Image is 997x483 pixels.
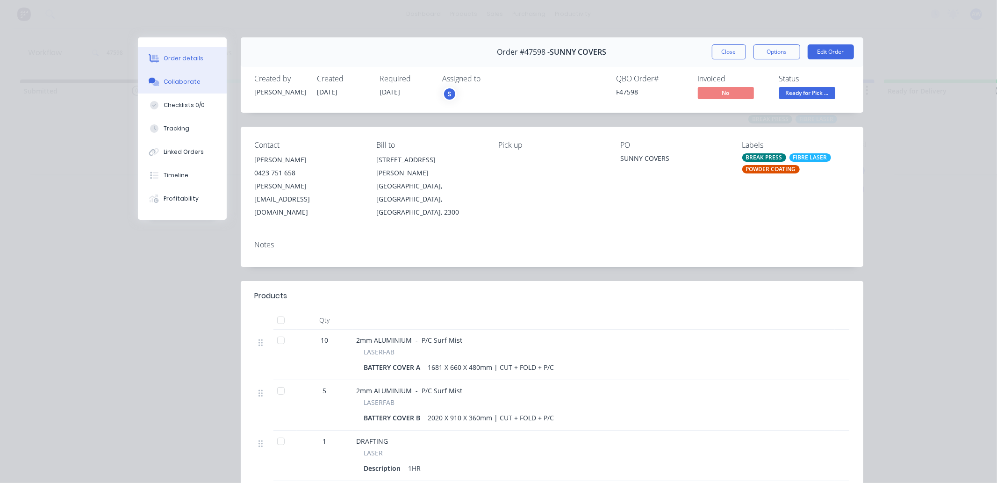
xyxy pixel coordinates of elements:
[753,44,800,59] button: Options
[376,153,483,180] div: [STREET_ADDRESS][PERSON_NAME]
[376,153,483,219] div: [STREET_ADDRESS][PERSON_NAME][GEOGRAPHIC_DATA], [GEOGRAPHIC_DATA], [GEOGRAPHIC_DATA], 2300
[424,360,558,374] div: 1681 X 660 X 480mm | CUT + FOLD + P/C
[550,48,607,57] span: SUNNY COVERS
[424,411,558,425] div: 2020 X 910 X 360mm | CUT + FOLD + P/C
[138,187,227,210] button: Profitability
[323,436,327,446] span: 1
[138,140,227,164] button: Linked Orders
[138,164,227,187] button: Timeline
[164,124,189,133] div: Tracking
[364,448,383,458] span: LASER
[317,87,338,96] span: [DATE]
[497,48,550,57] span: Order #47598 -
[255,180,362,219] div: [PERSON_NAME][EMAIL_ADDRESS][DOMAIN_NAME]
[779,87,835,99] span: Ready for Pick ...
[364,347,395,357] span: LASERFAB
[742,153,786,162] div: BREAK PRESS
[323,386,327,396] span: 5
[164,54,203,63] div: Order details
[443,87,457,101] button: S
[779,87,835,101] button: Ready for Pick ...
[620,153,727,166] div: SUNNY COVERS
[779,74,849,83] div: Status
[357,437,388,446] span: DRAFTING
[617,74,687,83] div: QBO Order #
[164,171,188,180] div: Timeline
[255,240,849,249] div: Notes
[742,165,800,173] div: POWDER COATING
[164,148,204,156] div: Linked Orders
[255,153,362,219] div: [PERSON_NAME]0423 751 658[PERSON_NAME][EMAIL_ADDRESS][DOMAIN_NAME]
[255,153,362,166] div: [PERSON_NAME]
[357,386,463,395] span: 2mm ALUMINIUM - P/C Surf Mist
[364,461,405,475] div: Description
[164,195,199,203] div: Profitability
[380,87,401,96] span: [DATE]
[255,74,306,83] div: Created by
[808,44,854,59] button: Edit Order
[255,166,362,180] div: 0423 751 658
[138,70,227,94] button: Collaborate
[364,360,424,374] div: BATTERY COVER A
[317,74,369,83] div: Created
[620,141,727,150] div: PO
[138,94,227,117] button: Checklists 0/0
[138,47,227,70] button: Order details
[297,311,353,330] div: Qty
[138,117,227,140] button: Tracking
[742,141,849,150] div: Labels
[789,153,831,162] div: FIBRE LASER
[712,44,746,59] button: Close
[357,336,463,345] span: 2mm ALUMINIUM - P/C Surf Mist
[380,74,431,83] div: Required
[364,397,395,407] span: LASERFAB
[255,141,362,150] div: Contact
[498,141,605,150] div: Pick up
[376,141,483,150] div: Bill to
[164,101,205,109] div: Checklists 0/0
[255,290,287,302] div: Products
[164,78,201,86] div: Collaborate
[698,87,754,99] span: No
[698,74,768,83] div: Invoiced
[321,335,329,345] span: 10
[443,74,536,83] div: Assigned to
[376,180,483,219] div: [GEOGRAPHIC_DATA], [GEOGRAPHIC_DATA], [GEOGRAPHIC_DATA], 2300
[617,87,687,97] div: F47598
[364,411,424,425] div: BATTERY COVER B
[405,461,425,475] div: 1HR
[255,87,306,97] div: [PERSON_NAME]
